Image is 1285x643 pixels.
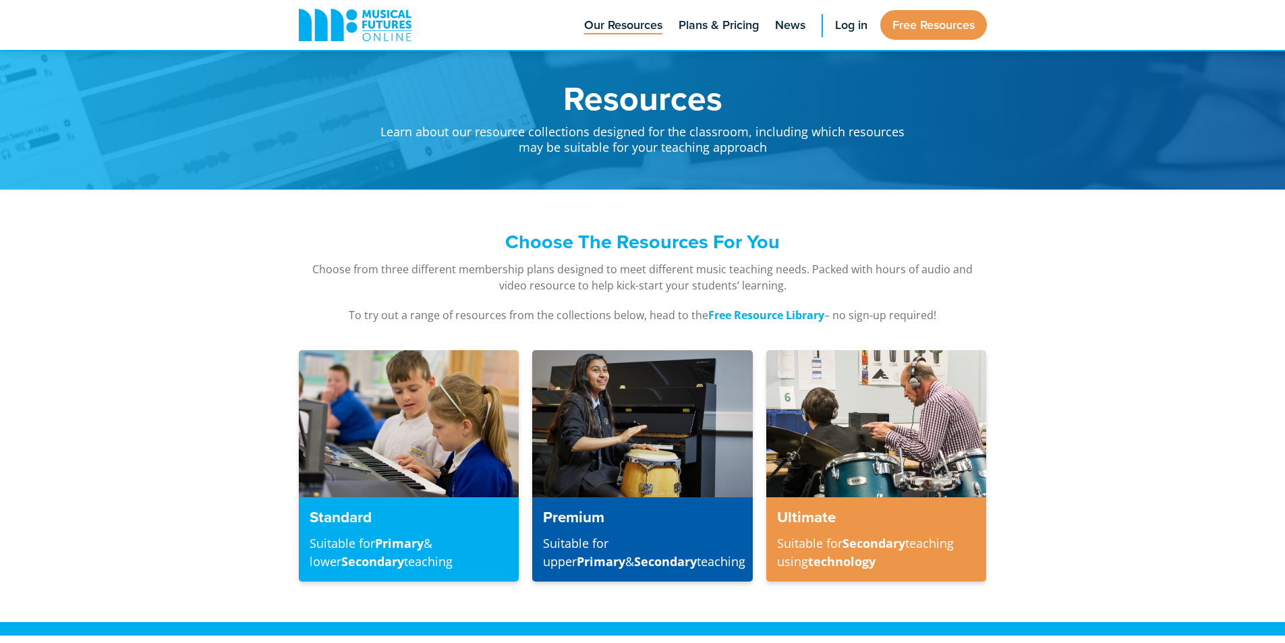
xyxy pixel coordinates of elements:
h4: Premium [543,508,741,526]
strong: technology [808,553,876,569]
a: Premium Suitable for upperPrimary&Secondaryteaching [532,350,752,581]
strong: Primary [375,535,424,551]
h4: Ultimate [777,508,975,526]
p: Suitable for & lower teaching [310,534,508,571]
p: To try out a range of resources from the collections below, head to the – no sign-up required! [299,307,987,323]
h4: Standard [310,508,508,526]
h1: Resources [380,81,906,115]
p: Choose from three different membership plans designed to meet different music teaching needs. Pac... [299,261,987,293]
strong: Secondary [634,553,697,569]
strong: Primary [577,553,625,569]
p: Suitable for upper & teaching [543,534,741,571]
strong: Secondary [341,553,404,569]
span: Our Resources [584,16,662,34]
strong: Free Resource Library [708,308,824,323]
span: Plans & Pricing [679,16,759,34]
strong: Secondary [843,535,905,551]
a: Ultimate Suitable forSecondaryteaching usingtechnology [766,350,986,581]
a: Free Resources [880,10,987,40]
a: Free Resource Library [708,308,824,323]
strong: Choose The Resources For You [505,227,780,256]
span: Log in [835,16,867,34]
span: News [775,16,805,34]
p: Learn about our resource collections designed for the classroom, including which resources may be... [380,115,906,156]
p: Suitable for teaching using [777,534,975,571]
a: Standard Suitable forPrimary& lowerSecondaryteaching [299,350,519,581]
